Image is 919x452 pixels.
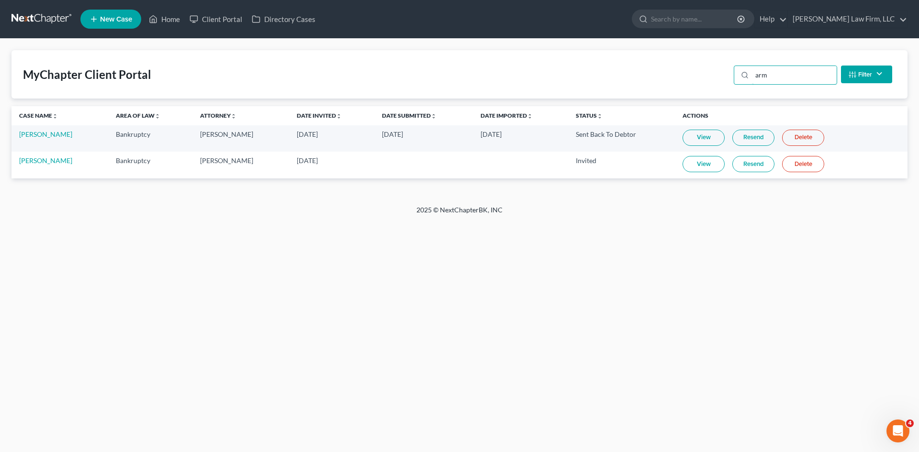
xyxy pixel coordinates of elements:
span: [DATE] [297,130,318,138]
td: Bankruptcy [108,125,192,152]
a: Date Submittedunfold_more [382,112,437,119]
a: [PERSON_NAME] Law Firm, LLC [788,11,907,28]
td: [PERSON_NAME] [192,152,289,178]
a: Delete [782,156,824,172]
i: unfold_more [597,113,603,119]
span: [DATE] [297,156,318,165]
a: [PERSON_NAME] [19,156,72,165]
a: View [683,156,725,172]
a: Area of Lawunfold_more [116,112,160,119]
a: Help [755,11,787,28]
a: View [683,130,725,146]
a: Resend [732,130,774,146]
span: [DATE] [481,130,502,138]
div: 2025 © NextChapterBK, INC [187,205,732,222]
div: MyChapter Client Portal [23,67,151,82]
td: Bankruptcy [108,152,192,178]
i: unfold_more [231,113,236,119]
a: Client Portal [185,11,247,28]
a: Delete [782,130,824,146]
i: unfold_more [52,113,58,119]
td: Sent Back To Debtor [568,125,675,152]
button: Filter [841,66,892,83]
input: Search by name... [651,10,739,28]
iframe: Intercom live chat [886,419,909,442]
a: Date Invitedunfold_more [297,112,342,119]
a: Home [144,11,185,28]
i: unfold_more [431,113,437,119]
i: unfold_more [155,113,160,119]
span: New Case [100,16,132,23]
th: Actions [675,106,908,125]
a: Date Importedunfold_more [481,112,533,119]
td: Invited [568,152,675,178]
span: 4 [906,419,914,427]
i: unfold_more [527,113,533,119]
a: Directory Cases [247,11,320,28]
a: Statusunfold_more [576,112,603,119]
i: unfold_more [336,113,342,119]
td: [PERSON_NAME] [192,125,289,152]
input: Search... [752,66,837,84]
span: [DATE] [382,130,403,138]
a: Case Nameunfold_more [19,112,58,119]
a: Attorneyunfold_more [200,112,236,119]
a: [PERSON_NAME] [19,130,72,138]
a: Resend [732,156,774,172]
